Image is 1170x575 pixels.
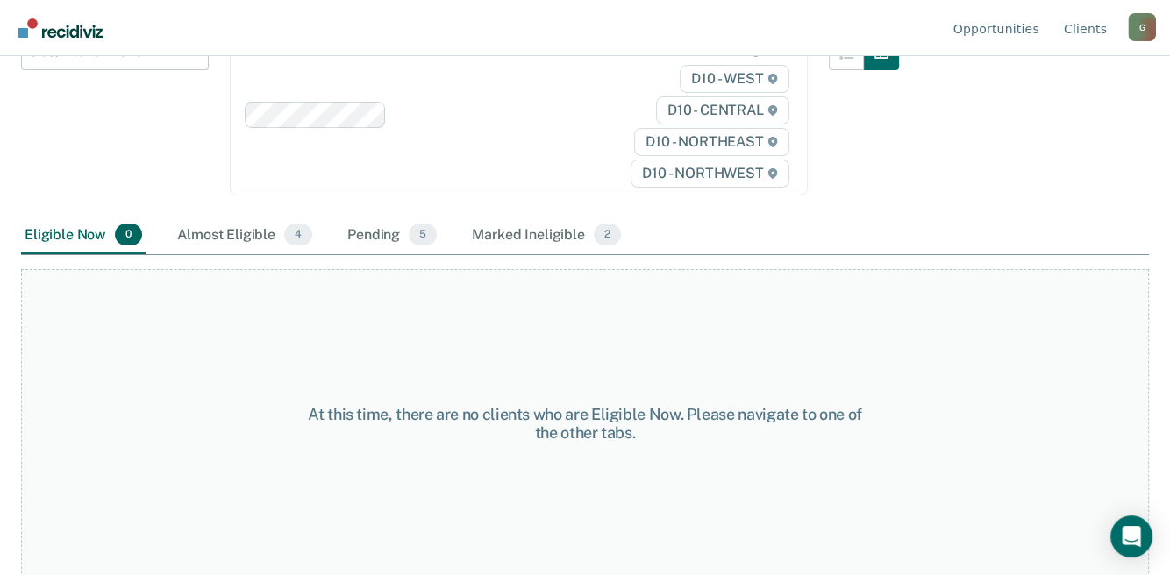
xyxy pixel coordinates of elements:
div: Open Intercom Messenger [1110,515,1152,557]
button: Profile dropdown button [1128,13,1156,41]
div: Pending5 [344,217,440,255]
div: G [1128,13,1156,41]
span: 2 [594,224,621,246]
span: D10 - CENTRAL [656,96,789,124]
span: D10 - WEST [680,65,788,93]
span: 5 [409,224,437,246]
div: Almost Eligible4 [174,217,316,255]
div: Marked Ineligible2 [468,217,624,255]
span: D10 - NORTHWEST [631,160,788,188]
span: 4 [284,224,312,246]
div: At this time, there are no clients who are Eligible Now. Please navigate to one of the other tabs. [303,405,867,443]
span: 0 [115,224,142,246]
span: D10 - NORTHEAST [634,128,788,156]
div: Eligible Now0 [21,217,146,255]
img: Recidiviz [18,18,103,38]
